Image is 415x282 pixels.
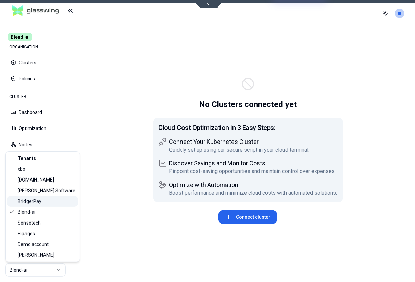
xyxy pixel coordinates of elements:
span: Blend-ai [18,209,35,215]
span: Demo account [18,241,49,248]
span: [PERSON_NAME] Software [18,187,75,194]
div: Tenants [7,153,78,164]
span: [DOMAIN_NAME] [18,176,54,183]
span: Sensetech [18,219,41,226]
span: [PERSON_NAME] [18,252,54,258]
span: xbo [18,166,25,172]
span: Hipages [18,230,35,237]
span: BridgerPay [18,198,41,205]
